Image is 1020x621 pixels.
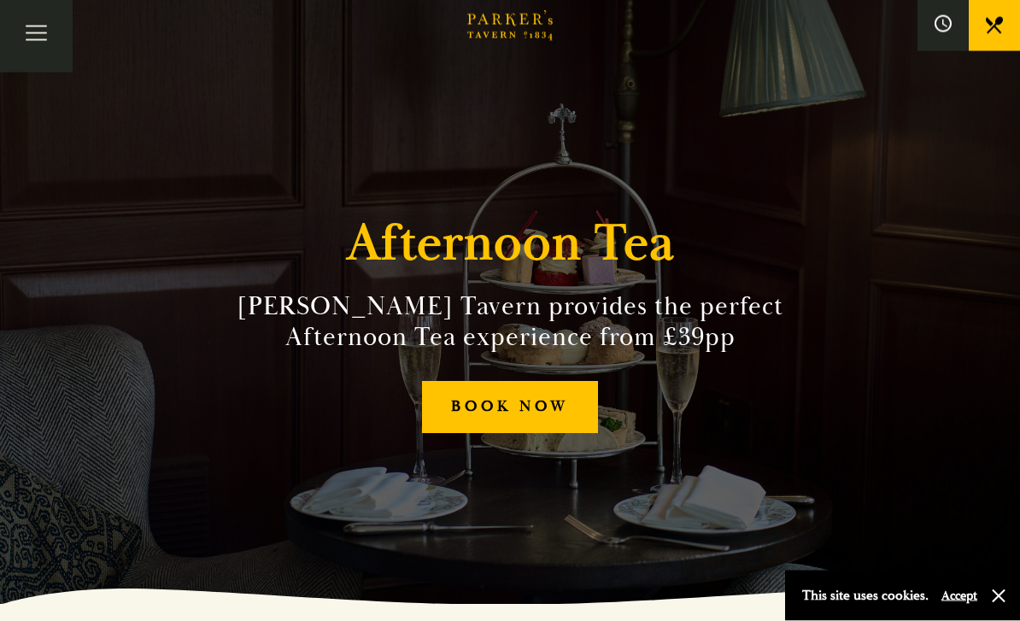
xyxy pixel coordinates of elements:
p: This site uses cookies. [802,583,929,608]
a: BOOK NOW [422,382,598,434]
h2: [PERSON_NAME] Tavern provides the perfect Afternoon Tea experience from £39pp [189,293,831,354]
button: Close and accept [990,588,1007,605]
button: Accept [941,588,977,604]
h1: Afternoon Tea [347,214,674,276]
